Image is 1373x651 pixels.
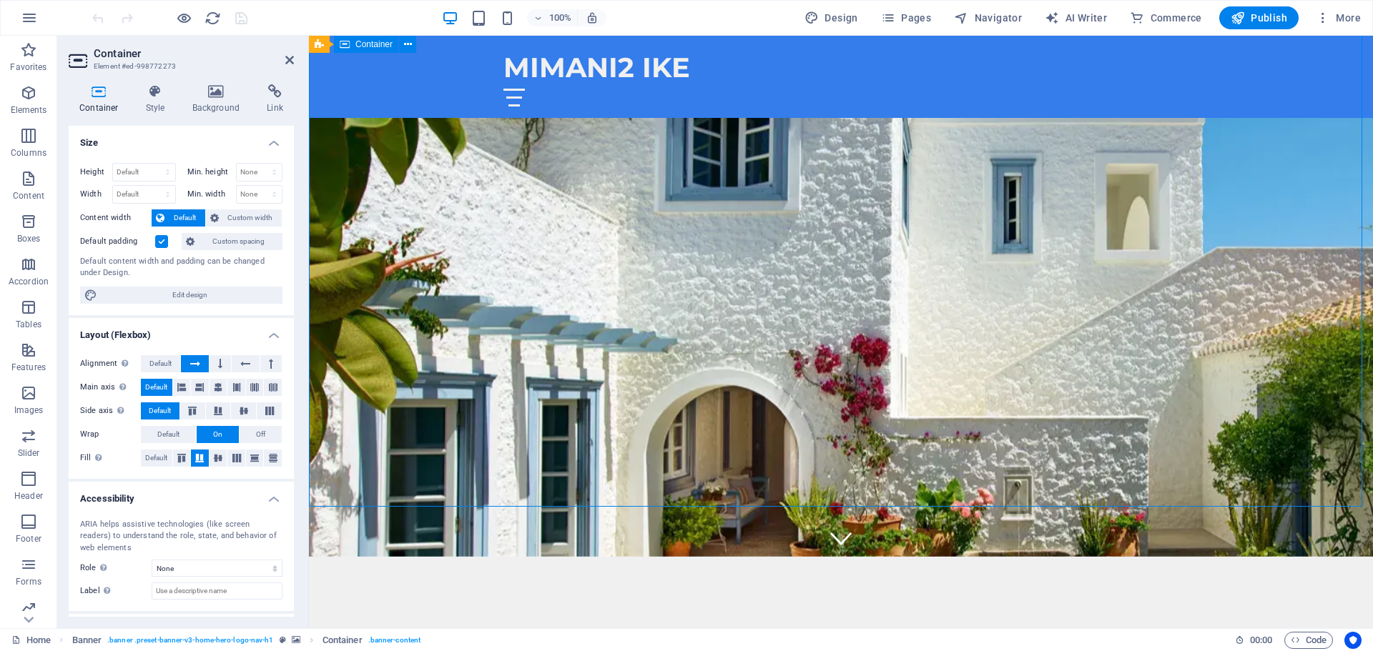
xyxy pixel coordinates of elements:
span: Default [145,379,167,396]
p: Columns [11,147,46,159]
button: Pages [875,6,937,29]
span: 00 00 [1250,632,1272,649]
div: Design (Ctrl+Alt+Y) [799,6,864,29]
label: Label [80,582,152,600]
p: Header [14,490,43,502]
span: Custom width [223,209,278,227]
span: Default [145,449,167,467]
span: Container [355,40,393,49]
p: Forms [16,576,41,587]
label: Height [80,168,112,176]
a: Click to cancel selection. Double-click to open Pages [11,632,51,649]
span: Default [157,426,179,443]
h6: Session time [1235,632,1273,649]
label: Wrap [80,426,141,443]
button: Default [141,449,172,467]
button: Default [141,355,180,372]
button: Default [152,209,205,227]
button: Commerce [1124,6,1208,29]
i: Reload page [205,10,221,26]
span: More [1316,11,1361,25]
button: Navigator [948,6,1028,29]
div: Default content width and padding can be changed under Design. [80,256,282,279]
label: Alignment [80,355,141,372]
span: . banner-content [368,632,420,649]
span: Role [80,560,111,577]
button: Edit design [80,287,282,304]
i: This element contains a background [292,636,300,644]
h4: Background [182,84,257,114]
p: Footer [16,533,41,545]
span: Default [149,402,171,419]
p: Slider [18,447,40,459]
h4: Accessibility [69,482,294,507]
p: Accordion [9,276,49,287]
button: Click here to leave preview mode and continue editing [175,9,192,26]
button: reload [204,9,221,26]
button: Default [141,379,172,396]
label: Fill [80,449,141,467]
h4: Link [256,84,294,114]
label: Side axis [80,402,141,419]
h3: Element #ed-998772273 [94,60,265,73]
p: Boxes [17,233,41,244]
p: Content [13,190,44,202]
span: Default [169,209,201,227]
label: Min. height [187,168,236,176]
button: Default [141,402,179,419]
p: Features [11,362,46,373]
button: Off [240,426,282,443]
label: Width [80,190,112,198]
span: Off [256,426,265,443]
button: On [197,426,239,443]
label: Default padding [80,233,155,250]
h4: Size [69,126,294,151]
button: Custom spacing [182,233,282,250]
span: . banner .preset-banner-v3-home-hero-logo-nav-h1 [107,632,273,649]
h4: Style [135,84,182,114]
button: Publish [1219,6,1299,29]
p: Elements [11,104,47,116]
span: Click to select. Double-click to edit [323,632,363,649]
input: Use a descriptive name [152,582,282,600]
button: Design [799,6,864,29]
h6: 100% [548,9,571,26]
button: 100% [527,9,578,26]
i: This element is a customizable preset [280,636,286,644]
h2: Container [94,47,294,60]
span: : [1260,635,1262,645]
button: More [1310,6,1367,29]
span: Commerce [1130,11,1202,25]
h4: Container [69,84,135,114]
span: Default [149,355,172,372]
i: On resize automatically adjust zoom level to fit chosen device. [586,11,599,24]
h4: Layout (Flexbox) [69,318,294,344]
label: Main axis [80,379,141,396]
label: Content width [80,209,152,227]
p: Images [14,404,44,416]
span: Edit design [102,287,278,304]
button: AI Writer [1039,6,1113,29]
button: Usercentrics [1344,632,1362,649]
p: Favorites [10,61,46,73]
button: Default [141,426,196,443]
button: Code [1284,632,1333,649]
label: Min. width [187,190,236,198]
span: Click to select. Double-click to edit [72,632,102,649]
span: Code [1291,632,1327,649]
span: Publish [1231,11,1287,25]
span: Pages [881,11,931,25]
span: Design [804,11,858,25]
div: ARIA helps assistive technologies (like screen readers) to understand the role, state, and behavi... [80,519,282,555]
span: On [213,426,222,443]
nav: breadcrumb [72,632,421,649]
span: AI Writer [1045,11,1107,25]
h4: Shape Dividers [69,614,294,640]
p: Tables [16,319,41,330]
span: Navigator [954,11,1022,25]
span: Custom spacing [199,233,278,250]
button: Custom width [206,209,282,227]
